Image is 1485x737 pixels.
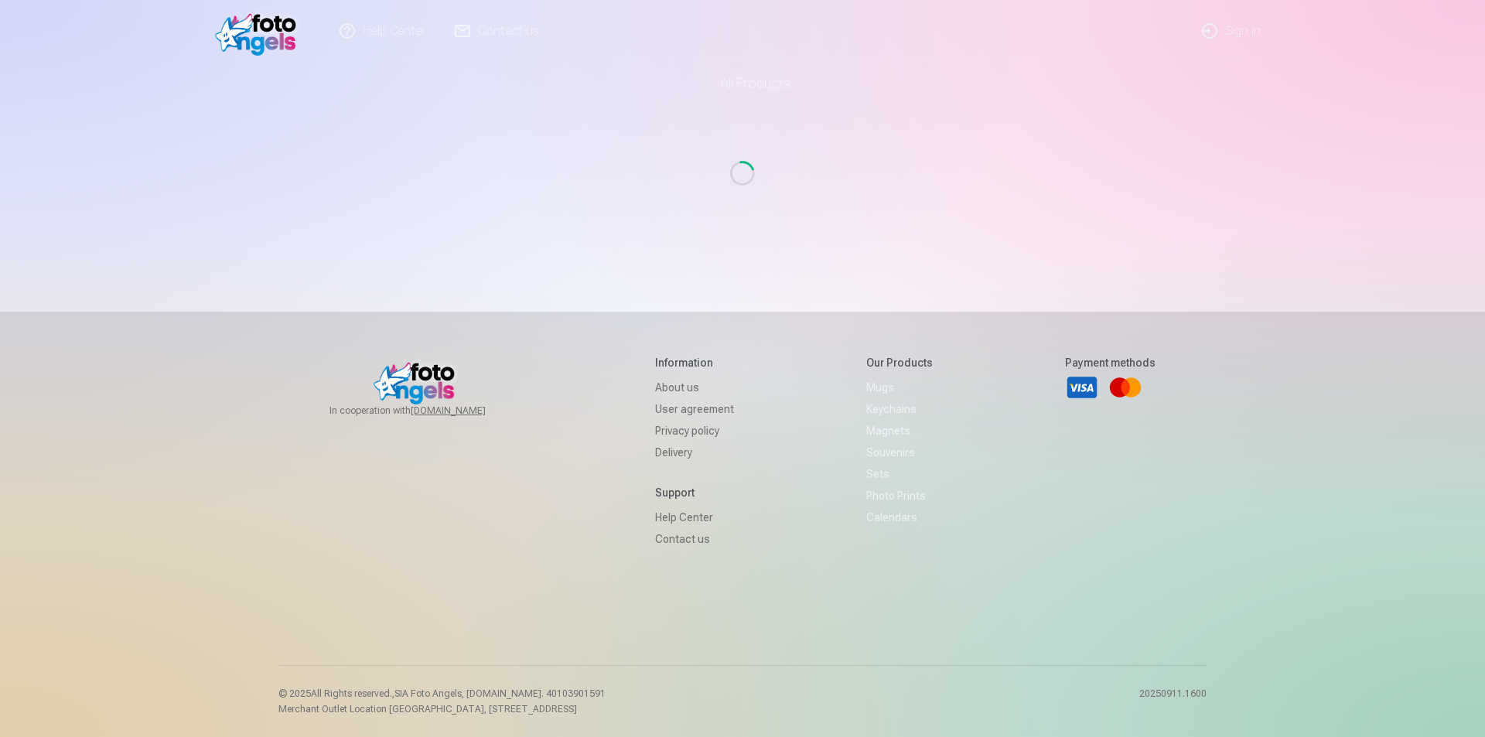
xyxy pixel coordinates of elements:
p: Merchant Outlet Location [GEOGRAPHIC_DATA], [STREET_ADDRESS] [278,703,606,715]
a: [DOMAIN_NAME] [411,404,523,417]
a: Contact us [655,528,734,550]
h5: Our products [866,355,933,370]
a: Delivery [655,442,734,463]
span: SIA Foto Angels, [DOMAIN_NAME]. 40103901591 [394,688,606,699]
a: All products [677,62,809,105]
a: About us [655,377,734,398]
a: Photo prints [866,485,933,507]
h5: Support [655,485,734,500]
a: User agreement [655,398,734,420]
a: Visa [1065,370,1099,404]
h5: Payment methods [1065,355,1156,370]
a: Magnets [866,420,933,442]
p: © 2025 All Rights reserved. , [278,688,606,700]
a: Souvenirs [866,442,933,463]
a: Calendars [866,507,933,528]
img: /v1 [215,6,304,56]
a: Privacy policy [655,420,734,442]
a: Keychains [866,398,933,420]
a: Help Center [655,507,734,528]
a: Mastercard [1108,370,1142,404]
a: Mugs [866,377,933,398]
h5: Information [655,355,734,370]
p: 20250911.1600 [1139,688,1207,715]
span: In cooperation with [329,404,523,417]
a: Sets [866,463,933,485]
